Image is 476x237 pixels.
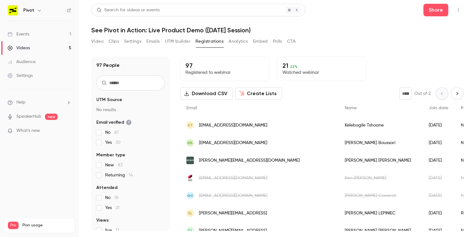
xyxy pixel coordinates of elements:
[186,157,194,164] img: scalevp.com
[422,116,455,134] div: [DATE]
[338,134,422,152] div: [PERSON_NAME] Boussari
[180,87,233,100] button: Download CSV
[188,122,193,128] span: KT
[96,217,109,224] span: Views
[338,169,422,187] div: Ben [PERSON_NAME]
[114,130,119,135] span: 67
[105,139,121,146] span: Yes
[129,173,133,177] span: 14
[188,228,192,234] span: EA
[116,140,121,145] span: 30
[422,134,455,152] div: [DATE]
[105,195,119,201] span: No
[338,152,422,169] div: [PERSON_NAME] [PERSON_NAME]
[345,106,357,110] span: Name
[96,119,132,126] span: Email verified
[185,69,264,76] p: Registered to webinar
[16,99,25,106] span: Help
[422,204,455,222] div: [DATE]
[105,162,122,168] span: New
[229,36,248,46] button: Analytics
[199,140,267,146] span: [EMAIL_ADDRESS][DOMAIN_NAME]
[185,62,264,69] p: 97
[8,31,29,37] div: Events
[451,87,463,100] button: Next page
[186,106,197,110] span: Email
[96,152,125,158] span: Member type
[338,116,422,134] div: Kelebogile Tshoane
[64,128,71,134] iframe: Noticeable Trigger
[97,7,160,13] div: Search for videos or events
[186,174,194,182] img: lecolededesign.com
[282,69,361,76] p: Watched webinar
[146,36,160,46] button: Emails
[8,99,71,106] li: help-dropdown-opener
[124,36,141,46] button: Settings
[235,87,282,100] button: Create Lists
[45,114,58,120] span: new
[199,122,267,129] span: [EMAIL_ADDRESS][DOMAIN_NAME]
[105,205,119,211] span: Yes
[199,175,267,181] span: [EMAIL_ADDRESS][DOMAIN_NAME]
[105,129,119,136] span: No
[199,228,267,234] span: [PERSON_NAME][EMAIL_ADDRESS]
[8,59,36,65] div: Audience
[165,36,190,46] button: UTM builder
[114,196,119,200] span: 76
[199,210,267,217] span: [PERSON_NAME][EMAIL_ADDRESS]
[116,206,119,210] span: 21
[105,227,119,234] span: live
[91,36,104,46] button: Video
[96,62,120,69] h1: 97 People
[96,97,122,103] span: UTM Source
[187,193,193,198] span: GC
[287,36,296,46] button: CTA
[199,157,300,164] span: [PERSON_NAME][EMAIL_ADDRESS][DOMAIN_NAME]
[8,222,19,229] span: Pro
[16,127,40,134] span: What's new
[23,7,34,13] h6: Pivot
[16,113,41,120] a: SpeakerHub
[8,45,30,51] div: Videos
[116,228,119,233] span: 17
[8,73,33,79] div: Settings
[414,90,431,97] p: Out of 2
[422,169,455,187] div: [DATE]
[422,152,455,169] div: [DATE]
[91,26,463,34] h1: See Pivot in Action: Live Product Demo ([DATE] Session)
[423,4,448,16] button: Share
[429,106,448,110] span: Join date
[109,36,119,46] button: Clips
[188,140,193,146] span: BB
[422,187,455,204] div: [DATE]
[199,192,267,199] span: [EMAIL_ADDRESS][DOMAIN_NAME]
[22,223,71,228] span: Plan usage
[253,36,268,46] button: Embed
[338,204,422,222] div: [PERSON_NAME] LEPINIEC
[290,64,297,69] span: 22 %
[273,36,282,46] button: Polls
[96,107,165,113] p: No results
[282,62,361,69] p: 21
[453,5,463,15] button: Top Bar Actions
[8,5,18,15] img: Pivot
[195,36,224,46] button: Registrations
[96,185,117,191] span: Attended
[118,163,122,167] span: 83
[105,172,133,178] span: Returning
[188,210,192,216] span: SL
[338,187,422,204] div: [PERSON_NAME] Cosserat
